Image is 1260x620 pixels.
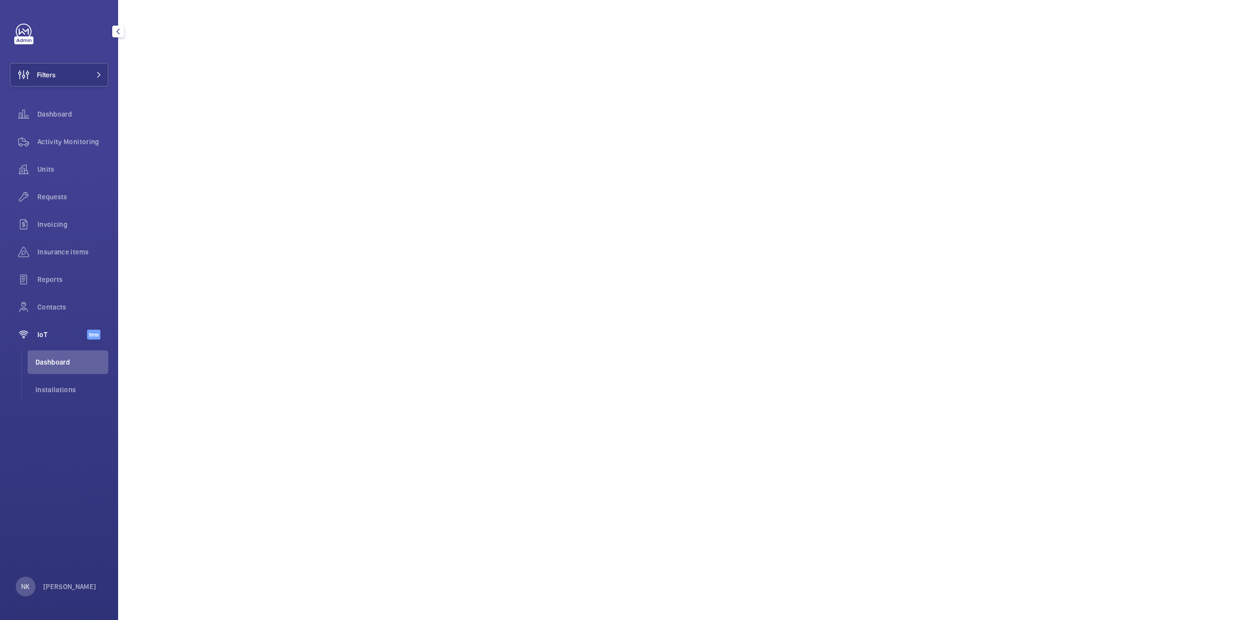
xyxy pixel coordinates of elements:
[35,357,108,367] span: Dashboard
[37,164,108,174] span: Units
[10,63,108,87] button: Filters
[37,302,108,312] span: Contacts
[37,330,87,340] span: IoT
[37,137,108,147] span: Activity Monitoring
[21,582,30,591] p: NK
[43,582,96,591] p: [PERSON_NAME]
[37,247,108,257] span: Insurance items
[37,70,56,80] span: Filters
[37,109,108,119] span: Dashboard
[37,192,108,202] span: Requests
[37,275,108,284] span: Reports
[87,330,100,340] span: Beta
[37,219,108,229] span: Invoicing
[35,385,108,395] span: Installations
